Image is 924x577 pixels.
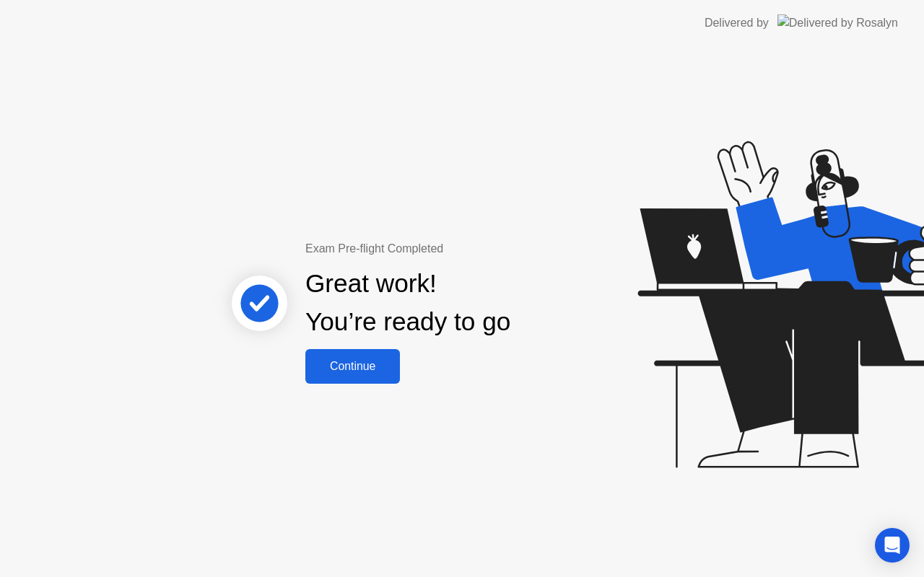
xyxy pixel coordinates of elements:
div: Open Intercom Messenger [875,528,910,563]
div: Exam Pre-flight Completed [305,240,603,257]
div: Great work! You’re ready to go [305,265,510,341]
img: Delivered by Rosalyn [777,14,898,31]
div: Delivered by [705,14,769,32]
button: Continue [305,349,400,384]
div: Continue [310,360,396,373]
